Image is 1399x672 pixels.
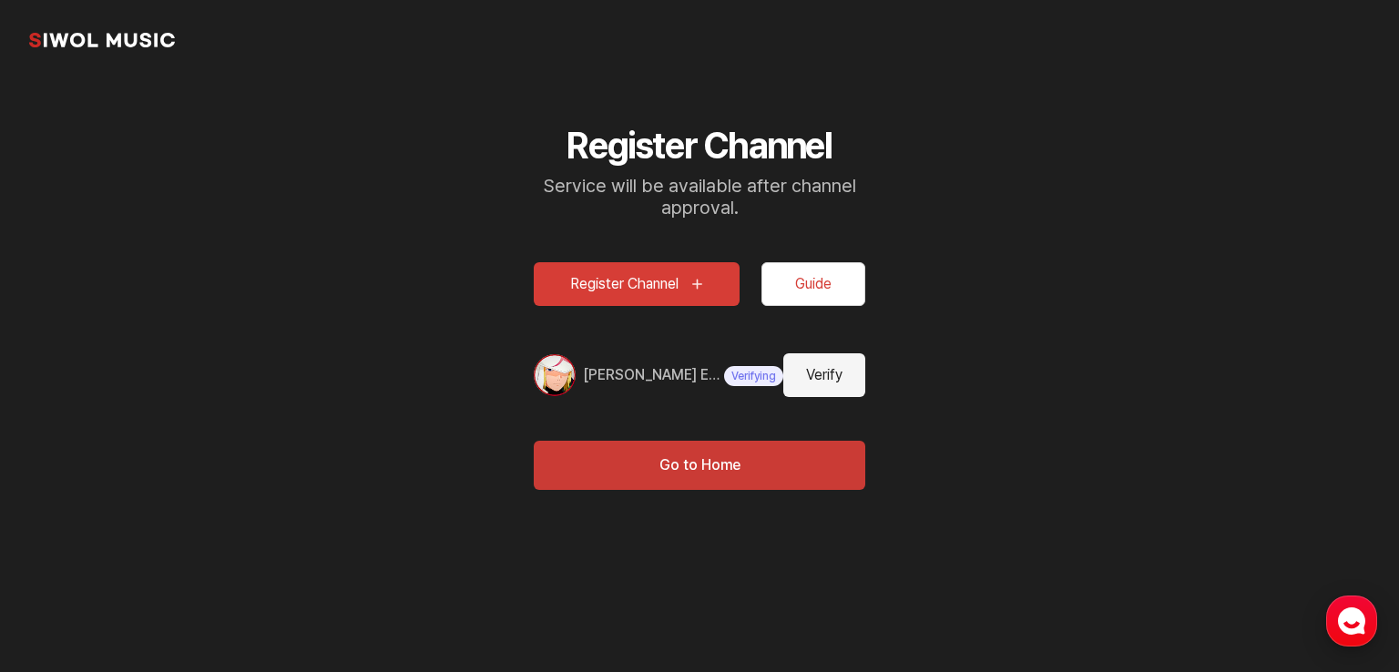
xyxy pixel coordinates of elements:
[783,353,865,397] button: Verify
[583,364,724,386] a: [PERSON_NAME] Edits 伝説
[46,548,78,563] span: Home
[534,175,865,219] p: Service will be available after channel approval.
[534,354,576,396] img: 채널 프로필 이미지
[761,262,865,306] button: Guide
[534,262,740,306] button: Register Channel
[270,548,314,563] span: Settings
[235,521,350,566] a: Settings
[151,549,205,564] span: Messages
[120,521,235,566] a: Messages
[534,124,865,168] h2: Register Channel
[5,521,120,566] a: Home
[724,366,783,386] span: Verifying
[534,441,865,490] button: Go to Home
